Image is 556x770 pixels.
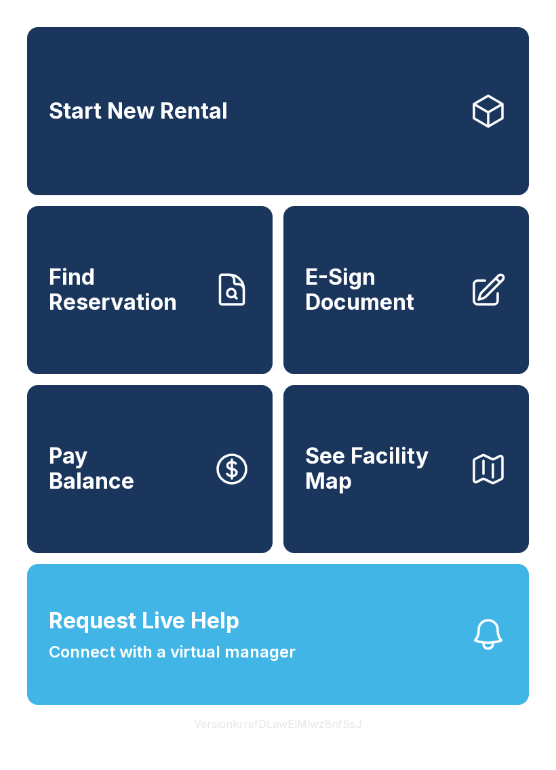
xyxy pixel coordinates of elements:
span: Request Live Help [49,605,239,637]
a: Find Reservation [27,206,273,374]
span: E-Sign Document [305,265,458,315]
span: See Facility Map [305,444,458,493]
span: Find Reservation [49,265,202,315]
button: See Facility Map [283,385,529,553]
span: Start New Rental [49,99,228,124]
button: Request Live HelpConnect with a virtual manager [27,564,529,705]
button: VersionkrrefDLawElMlwz8nfSsJ [183,705,373,743]
a: Start New Rental [27,27,529,195]
button: PayBalance [27,385,273,553]
span: Pay Balance [49,444,134,493]
a: E-Sign Document [283,206,529,374]
span: Connect with a virtual manager [49,640,296,664]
